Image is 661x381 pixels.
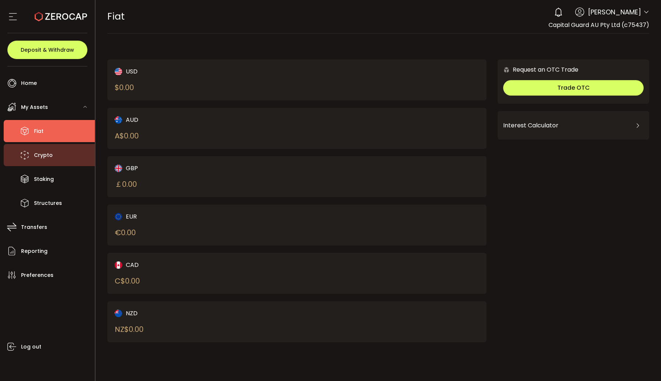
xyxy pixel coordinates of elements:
span: Trade OTC [557,83,590,92]
div: C$ 0.00 [115,275,140,286]
span: Home [21,78,37,89]
img: nzd_portfolio.svg [115,310,122,317]
span: Reporting [21,246,48,257]
span: Capital Guard AU Pty Ltd (c75437) [548,21,649,29]
div: NZ$ 0.00 [115,324,143,335]
div: NZD [115,309,279,318]
iframe: Chat Widget [573,301,661,381]
img: gbp_portfolio.svg [115,165,122,172]
span: Structures [34,198,62,209]
div: AUD [115,115,279,124]
img: eur_portfolio.svg [115,213,122,220]
span: Deposit & Withdraw [21,47,74,52]
div: Interest Calculator [503,117,644,134]
span: Transfers [21,222,47,233]
span: Log out [21,341,41,352]
img: usd_portfolio.svg [115,68,122,75]
span: My Assets [21,102,48,113]
span: Crypto [34,150,53,161]
div: EUR [115,212,279,221]
div: GBP [115,164,279,173]
img: 6nGpN7MZ9FLuBP83NiajKbTRY4UzlzQtBKtCrLLspmCkSvCZHBKvY3NxgQaT5JnOQREvtQ257bXeeSTueZfAPizblJ+Fe8JwA... [503,66,510,73]
div: USD [115,67,279,76]
span: Preferences [21,270,53,281]
span: Staking [34,174,54,185]
span: Fiat [34,126,44,137]
div: A$ 0.00 [115,130,139,141]
img: cad_portfolio.svg [115,261,122,269]
div: ￡ 0.00 [115,179,137,190]
img: aud_portfolio.svg [115,116,122,124]
div: CAD [115,260,279,270]
div: Request an OTC Trade [498,65,578,74]
button: Deposit & Withdraw [7,41,87,59]
button: Trade OTC [503,80,644,96]
div: $ 0.00 [115,82,134,93]
span: Fiat [107,10,125,23]
div: € 0.00 [115,227,136,238]
span: [PERSON_NAME] [588,7,641,17]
